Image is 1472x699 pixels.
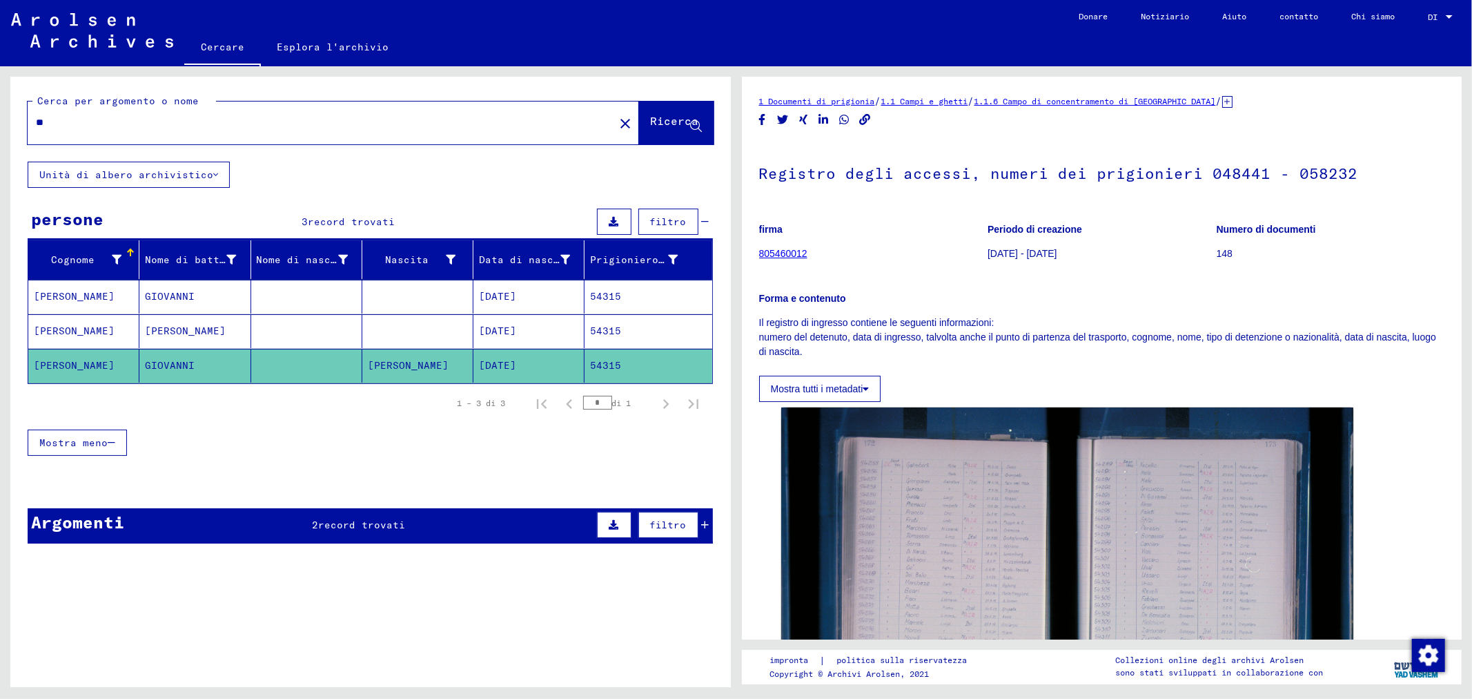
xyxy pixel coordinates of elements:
[759,248,807,259] a: 805460012
[590,359,621,372] font: 54315
[651,114,699,128] font: Ricerca
[139,240,251,279] mat-header-cell: Nome di battesimo
[759,332,1436,357] font: numero del detenuto, data di ingresso, talvolta anche il punto di partenza del trasporto, cognome...
[257,253,350,266] font: Nome di nascita
[1217,248,1233,259] font: 148
[759,293,846,304] font: Forma e contenuto
[308,216,395,228] font: record trovati
[458,398,506,408] font: 1 – 3 di 3
[28,162,230,188] button: Unità di albero archivistico
[31,209,104,229] font: persone
[302,216,308,228] font: 3
[759,96,875,106] a: 1 Documenti di prigionia
[652,390,680,417] button: Pagina successiva
[318,519,405,531] font: record trovati
[145,359,195,372] font: GIOVANNI
[585,240,712,279] mat-header-cell: Prigioniero n.
[368,359,449,372] font: [PERSON_NAME]
[145,253,251,266] font: Nome di battesimo
[145,325,226,337] font: [PERSON_NAME]
[617,115,634,132] mat-icon: close
[479,253,572,266] font: Data di nascita
[968,95,974,107] font: /
[1391,649,1443,684] img: yv_logo.png
[479,290,516,303] font: [DATE]
[1217,224,1316,235] font: Numero di documenti
[638,512,698,538] button: filtro
[825,653,983,668] a: politica sulla riservatezza
[875,95,881,107] font: /
[590,253,677,266] font: Prigioniero n.
[1411,638,1444,671] div: Modifica consenso
[796,111,811,128] button: Condividi su Xing
[650,216,687,228] font: filtro
[816,111,831,128] button: Condividi su LinkedIn
[776,111,790,128] button: Condividi su Twitter
[368,249,473,271] div: Nascita
[34,359,115,372] font: [PERSON_NAME]
[1428,12,1437,22] font: DI
[1141,11,1189,21] font: Notiziario
[1079,11,1108,21] font: Donare
[145,249,253,271] div: Nome di battesimo
[34,325,115,337] font: [PERSON_NAME]
[858,111,872,128] button: Copia il collegamento
[37,95,199,107] font: Cerca per argomento o nome
[479,325,516,337] font: [DATE]
[1216,95,1222,107] font: /
[1279,11,1318,21] font: contatto
[881,96,968,106] font: 1.1 Campi e ghetti
[1412,639,1445,672] img: Modifica consenso
[759,376,881,402] button: Mostra tutti i metadati
[638,209,698,235] button: filtro
[39,437,108,449] font: Mostra meno
[836,655,967,665] font: politica sulla riservatezza
[277,41,389,53] font: Esplora l'archivio
[251,240,362,279] mat-header-cell: Nome di nascita
[759,164,1358,183] font: Registro degli accessi, numeri dei prigionieri 048441 - 058232
[11,13,173,48] img: Arolsen_neg.svg
[31,512,124,533] font: Argomenti
[28,240,139,279] mat-header-cell: Cognome
[312,519,318,531] font: 2
[201,41,244,53] font: Cercare
[650,519,687,531] font: filtro
[385,253,429,266] font: Nascita
[759,224,783,235] font: firma
[611,109,639,137] button: Chiaro
[612,398,631,408] font: di 1
[257,249,365,271] div: Nome di nascita
[769,655,808,665] font: impronta
[51,253,95,266] font: Cognome
[184,30,261,66] a: Cercare
[362,240,473,279] mat-header-cell: Nascita
[755,111,769,128] button: Condividi su Facebook
[590,290,621,303] font: 54315
[680,390,707,417] button: Ultima pagina
[590,249,695,271] div: Prigioniero n.
[988,248,1057,259] font: [DATE] - [DATE]
[528,390,556,417] button: Prima pagina
[974,96,1216,106] a: 1.1.6 Campo di concentramento di [GEOGRAPHIC_DATA]
[1222,11,1246,21] font: Aiuto
[473,240,585,279] mat-header-cell: Data di nascita
[39,169,213,181] font: Unità di albero archivistico
[261,30,406,64] a: Esplora l'archivio
[34,290,115,303] font: [PERSON_NAME]
[837,111,852,128] button: Condividi su WhatsApp
[479,359,516,372] font: [DATE]
[479,249,587,271] div: Data di nascita
[590,325,621,337] font: 54315
[1115,655,1304,665] font: Collezioni online degli archivi Arolsen
[771,383,863,394] font: Mostra tutti i metadati
[556,390,583,417] button: Pagina precedente
[34,249,139,271] div: Cognome
[145,290,195,303] font: GIOVANNI
[759,317,994,328] font: Il registro di ingresso contiene le seguenti informazioni:
[819,654,825,667] font: |
[769,653,819,668] a: impronta
[988,224,1082,235] font: Periodo di creazione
